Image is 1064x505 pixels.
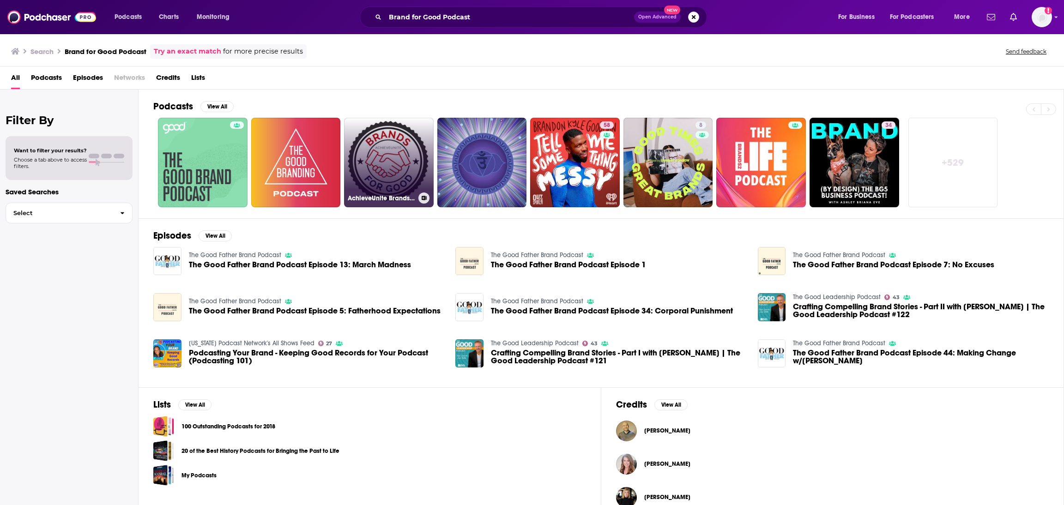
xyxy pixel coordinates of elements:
[191,70,205,89] a: Lists
[695,121,706,129] a: 8
[30,47,54,56] h3: Search
[1032,7,1052,27] img: User Profile
[644,460,690,468] span: [PERSON_NAME]
[616,454,637,475] img: Carla Hudson
[197,11,230,24] span: Monitoring
[455,339,484,367] img: Crafting Compelling Brand Stories - Part I with Park Howell | The Good Leadership Podcast #121
[369,6,716,28] div: Search podcasts, credits, & more...
[793,349,1049,365] a: The Good Father Brand Podcast Episode 44: Making Change w/Frederick Keenan
[699,121,702,130] span: 8
[591,342,598,346] span: 43
[600,121,614,129] a: 58
[491,251,583,259] a: The Good Father Brand Podcast
[758,293,786,321] img: Crafting Compelling Brand Stories - Part II with Park Howell | The Good Leadership Podcast #122
[1032,7,1052,27] button: Show profile menu
[65,47,146,56] h3: Brand for Good Podcast
[644,460,690,468] a: Carla Hudson
[153,465,174,486] a: My Podcasts
[491,349,747,365] span: Crafting Compelling Brand Stories - Part I with [PERSON_NAME] | The Good Leadership Podcast #121
[455,247,484,275] img: The Good Father Brand Podcast Episode 1
[1003,48,1049,55] button: Send feedback
[832,10,886,24] button: open menu
[189,297,281,305] a: The Good Father Brand Podcast
[616,399,688,410] a: CreditsView All
[181,470,217,481] a: My Podcasts
[181,446,339,456] a: 20 of the Best History Podcasts for Bringing the Past to Life
[153,230,232,241] a: EpisodesView All
[491,349,747,365] a: Crafting Compelling Brand Stories - Part I with Park Howell | The Good Leadership Podcast #121
[885,121,892,130] span: 34
[634,12,681,23] button: Open AdvancedNew
[348,194,415,202] h3: AchieveUnite Brands For Good Podcast series
[623,118,713,207] a: 8
[6,187,133,196] p: Saved Searches
[793,261,994,269] span: The Good Father Brand Podcast Episode 7: No Excuses
[318,341,332,346] a: 27
[153,10,184,24] a: Charts
[7,8,96,26] img: Podchaser - Follow, Share and Rate Podcasts
[189,261,411,269] a: The Good Father Brand Podcast Episode 13: March Madness
[644,493,690,501] a: Melissa Menta
[1006,9,1021,25] a: Show notifications dropdown
[108,10,154,24] button: open menu
[455,293,484,321] img: The Good Father Brand Podcast Episode 34: Corporal Punishment
[153,247,181,275] img: The Good Father Brand Podcast Episode 13: March Madness
[153,440,174,461] a: 20 of the Best History Podcasts for Bringing the Past to Life
[491,261,646,269] a: The Good Father Brand Podcast Episode 1
[31,70,62,89] span: Podcasts
[153,293,181,321] img: The Good Father Brand Podcast Episode 5: Fatherhood Expectations
[664,6,681,14] span: New
[793,293,881,301] a: The Good Leadership Podcast
[189,307,441,315] a: The Good Father Brand Podcast Episode 5: Fatherhood Expectations
[1045,7,1052,14] svg: Add a profile image
[199,230,232,241] button: View All
[223,46,303,57] span: for more precise results
[793,303,1049,319] span: Crafting Compelling Brand Stories - Part II with [PERSON_NAME] | The Good Leadership Podcast #122
[73,70,103,89] a: Episodes
[11,70,20,89] a: All
[793,339,885,347] a: The Good Father Brand Podcast
[153,399,212,410] a: ListsView All
[385,10,634,24] input: Search podcasts, credits, & more...
[153,339,181,367] img: Podcasting Your Brand - Keeping Good Records for Your Podcast (Podcasting 101)
[14,147,87,154] span: Want to filter your results?
[948,10,981,24] button: open menu
[178,399,212,410] button: View All
[638,15,677,19] span: Open Advanced
[153,416,174,437] a: 100 Outstanding Podcasts for 2018
[616,399,647,410] h2: Credits
[884,295,900,300] a: 43
[491,297,583,305] a: The Good Father Brand Podcast
[115,11,142,24] span: Podcasts
[189,349,445,365] a: Podcasting Your Brand - Keeping Good Records for Your Podcast (Podcasting 101)
[890,11,934,24] span: For Podcasters
[793,303,1049,319] a: Crafting Compelling Brand Stories - Part II with Park Howell | The Good Leadership Podcast #122
[758,339,786,367] a: The Good Father Brand Podcast Episode 44: Making Change w/Frederick Keenan
[189,339,314,347] a: Florida Podcast Network's All Shows Feed
[644,493,690,501] span: [PERSON_NAME]
[954,11,970,24] span: More
[156,70,180,89] a: Credits
[200,101,234,112] button: View All
[190,10,242,24] button: open menu
[491,307,733,315] a: The Good Father Brand Podcast Episode 34: Corporal Punishment
[793,349,1049,365] span: The Good Father Brand Podcast Episode 44: Making Change w/[PERSON_NAME]
[153,399,171,410] h2: Lists
[491,339,579,347] a: The Good Leadership Podcast
[153,230,191,241] h2: Episodes
[159,11,179,24] span: Charts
